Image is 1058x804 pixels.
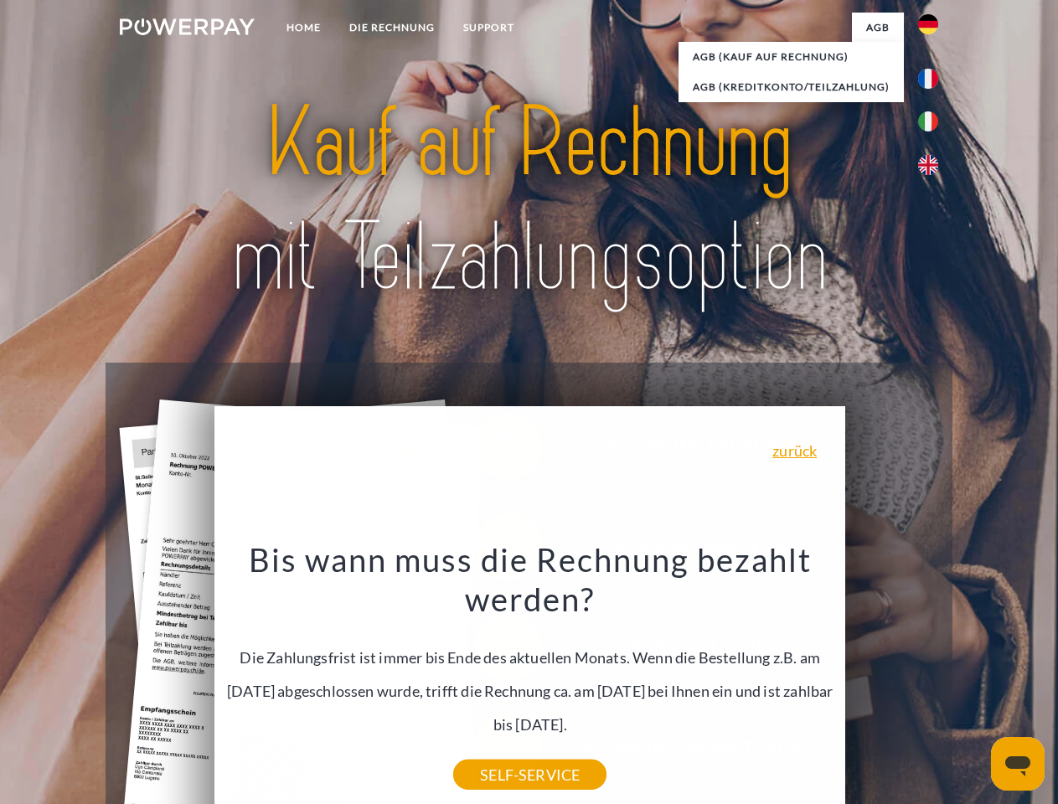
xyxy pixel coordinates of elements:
[918,14,938,34] img: de
[120,18,255,35] img: logo-powerpay-white.svg
[225,539,836,620] h3: Bis wann muss die Rechnung bezahlt werden?
[335,13,449,43] a: DIE RECHNUNG
[453,760,606,790] a: SELF-SERVICE
[160,80,898,321] img: title-powerpay_de.svg
[449,13,529,43] a: SUPPORT
[918,111,938,131] img: it
[679,72,904,102] a: AGB (Kreditkonto/Teilzahlung)
[772,443,817,458] a: zurück
[918,69,938,89] img: fr
[272,13,335,43] a: Home
[679,42,904,72] a: AGB (Kauf auf Rechnung)
[991,737,1045,791] iframe: Schaltfläche zum Öffnen des Messaging-Fensters
[225,539,836,775] div: Die Zahlungsfrist ist immer bis Ende des aktuellen Monats. Wenn die Bestellung z.B. am [DATE] abg...
[918,155,938,175] img: en
[852,13,904,43] a: agb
